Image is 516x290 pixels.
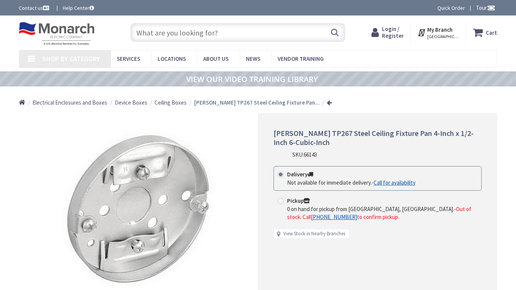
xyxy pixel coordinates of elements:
a: Ceiling Boxes [154,99,187,106]
span: Login / Register [382,25,404,39]
strong: My Branch [427,26,453,33]
span: 0 on hand for pickup from [GEOGRAPHIC_DATA], [GEOGRAPHIC_DATA]. [287,205,454,213]
span: Not available for immediate delivery. [287,179,372,186]
a: Contact us [19,4,51,12]
a: Login / Register [371,26,404,39]
div: - [287,179,416,187]
a: [PHONE_NUMBER] [311,213,357,221]
a: Quick Order [437,4,465,12]
img: Monarch Electric Company [19,22,94,45]
span: Shop By Category [42,54,100,63]
strong: Delivery [287,171,313,178]
strong: [PERSON_NAME] TP267 Steel Ceiling Fixture Pan... [194,99,320,106]
div: SKU: [292,151,317,159]
div: My Branch [GEOGRAPHIC_DATA], [GEOGRAPHIC_DATA] [417,26,459,39]
strong: Cart [486,26,497,39]
span: Locations [158,55,186,62]
img: Crouse-Hinds TP267 Steel Ceiling Fixture Pan 4-Inch x 1/2-Inch 6-Cubic-Inch [57,128,220,290]
a: Call for availability [374,179,416,187]
span: Device Boxes [115,99,147,106]
span: News [246,55,260,62]
iframe: Opens a widget where you can find more information [439,269,493,288]
a: Electrical Enclosures and Boxes [32,99,107,106]
a: View Stock in Nearby Branches [283,230,345,238]
span: About Us [203,55,229,62]
a: Help Center [63,4,94,12]
span: Ceiling Boxes [154,99,187,106]
a: VIEW OUR VIDEO TRAINING LIBRARY [186,75,318,83]
div: - [287,205,477,221]
span: Tour [476,4,495,11]
input: What are you looking for? [130,23,345,42]
strong: Pickup [287,197,310,204]
span: Electrical Enclosures and Boxes [32,99,107,106]
span: [GEOGRAPHIC_DATA], [GEOGRAPHIC_DATA] [427,34,459,40]
span: Vendor Training [278,55,324,62]
a: Device Boxes [115,99,147,106]
span: [PERSON_NAME] TP267 Steel Ceiling Fixture Pan 4-Inch x 1/2-Inch 6-Cubic-Inch [273,128,474,147]
a: Cart [473,26,497,39]
span: 66143 [304,151,317,158]
span: Services [117,55,140,62]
